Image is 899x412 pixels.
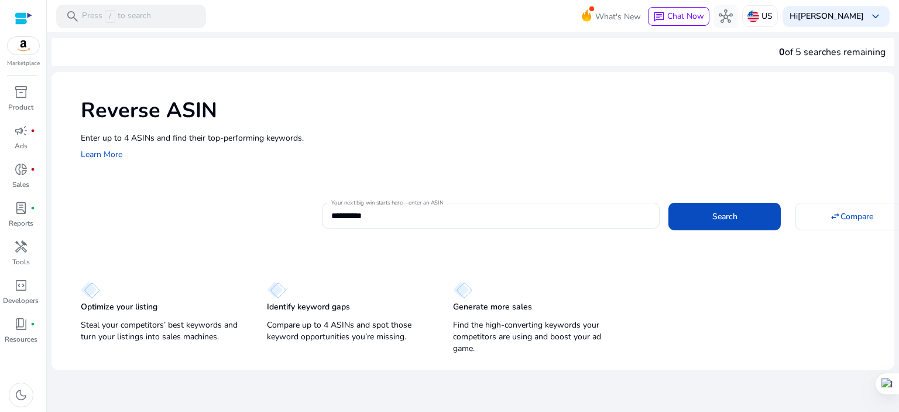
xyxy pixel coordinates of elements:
[719,9,733,23] span: hub
[81,132,883,144] p: Enter up to 4 ASINs and find their top-performing keywords.
[81,98,883,123] h1: Reverse ASIN
[747,11,759,22] img: us.svg
[14,388,28,402] span: dark_mode
[830,211,840,222] mat-icon: swap_horiz
[81,301,157,313] p: Optimize your listing
[8,37,39,55] img: amazon.svg
[7,59,40,68] p: Marketplace
[9,218,33,229] p: Reports
[840,210,873,223] span: Compare
[667,11,704,22] span: Chat Now
[790,12,864,21] p: Hi
[30,322,35,326] span: fiber_manual_record
[82,10,151,23] p: Press to search
[66,9,80,23] span: search
[779,45,886,59] div: of 5 searches remaining
[105,10,115,23] span: /
[14,124,28,138] span: campaign
[14,201,28,215] span: lab_profile
[869,9,883,23] span: keyboard_arrow_down
[30,167,35,172] span: fiber_manual_record
[712,210,737,223] span: Search
[12,257,30,267] p: Tools
[12,179,29,190] p: Sales
[30,128,35,133] span: fiber_manual_record
[15,141,28,151] p: Ads
[14,162,28,176] span: donut_small
[14,240,28,254] span: handyman
[81,149,122,160] a: Learn More
[779,46,785,59] span: 0
[14,85,28,99] span: inventory_2
[595,6,641,27] span: What's New
[653,11,665,23] span: chat
[3,295,39,306] p: Developers
[14,278,28,292] span: code_blocks
[5,334,37,345] p: Resources
[8,102,33,113] p: Product
[81,282,100,298] img: diamond.svg
[14,317,28,331] span: book_4
[761,6,773,26] p: US
[798,11,864,22] b: [PERSON_NAME]
[30,206,35,210] span: fiber_manual_record
[81,319,243,343] p: Steal your competitors’ best keywords and turn your listings into sales machines.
